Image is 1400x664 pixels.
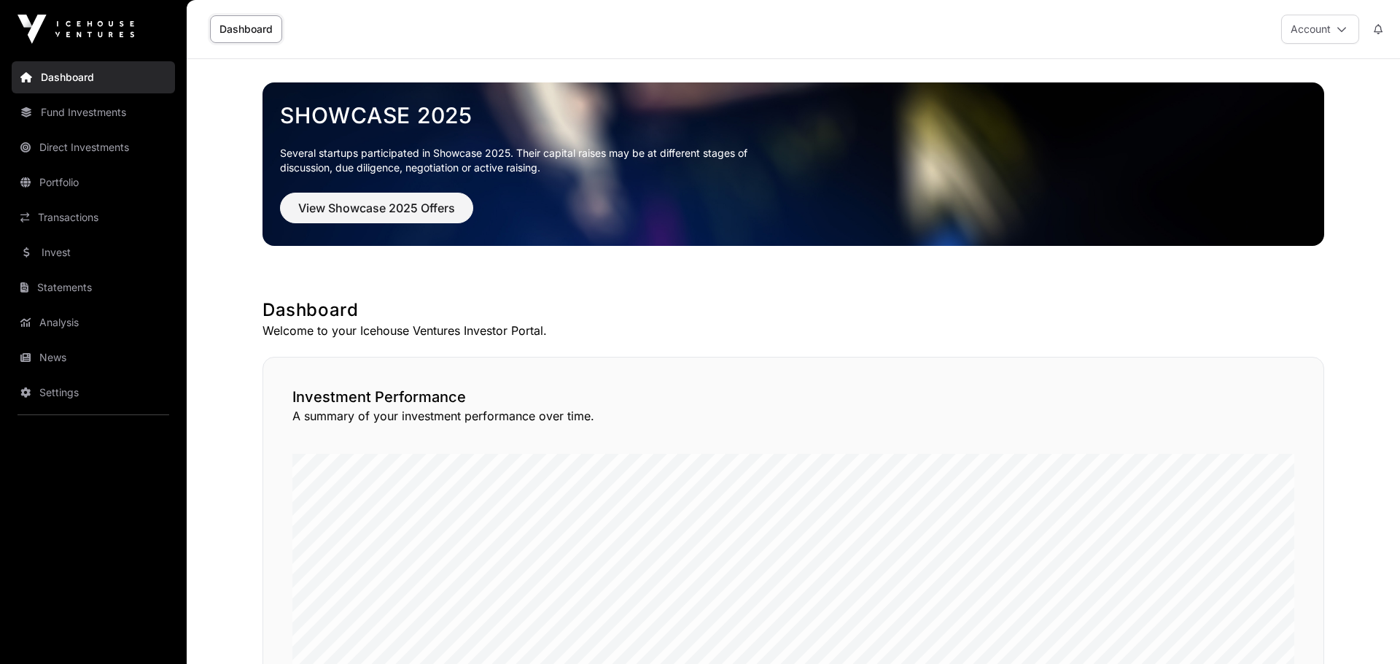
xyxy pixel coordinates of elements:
a: Transactions [12,201,175,233]
button: Account [1281,15,1359,44]
span: View Showcase 2025 Offers [298,199,455,217]
img: Icehouse Ventures Logo [17,15,134,44]
a: Invest [12,236,175,269]
button: View Showcase 2025 Offers [280,193,473,223]
a: News [12,341,175,374]
h2: Investment Performance [292,387,1294,407]
p: Welcome to your Icehouse Ventures Investor Portal. [262,322,1324,339]
a: Portfolio [12,166,175,198]
a: Statements [12,271,175,304]
a: Fund Investments [12,96,175,128]
a: Dashboard [12,61,175,93]
a: Dashboard [210,15,282,43]
img: Showcase 2025 [262,82,1324,246]
h1: Dashboard [262,298,1324,322]
a: Direct Investments [12,131,175,163]
a: View Showcase 2025 Offers [280,207,473,222]
a: Settings [12,377,175,409]
a: Analysis [12,306,175,339]
a: Showcase 2025 [280,102,1307,128]
p: Several startups participated in Showcase 2025. Their capital raises may be at different stages o... [280,146,770,175]
p: A summary of your investment performance over time. [292,407,1294,425]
